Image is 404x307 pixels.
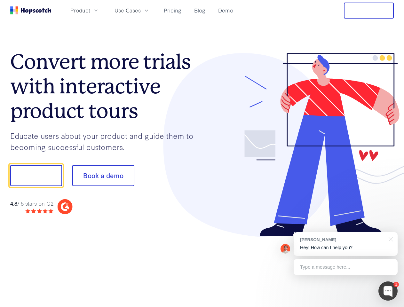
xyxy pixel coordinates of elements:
a: Home [10,6,51,14]
div: 1 [393,282,399,287]
span: Use Cases [115,6,141,14]
img: Mark Spera [281,244,290,254]
button: Product [67,5,103,16]
p: Hey! How can I help you? [300,244,391,251]
p: Educate users about your product and guide them to becoming successful customers. [10,130,202,152]
h1: Convert more trials with interactive product tours [10,50,202,123]
div: / 5 stars on G2 [10,200,53,208]
strong: 4.8 [10,200,17,207]
div: [PERSON_NAME] [300,237,385,243]
a: Demo [216,5,236,16]
div: Type a message here... [294,259,398,275]
button: Book a demo [72,165,134,186]
button: Use Cases [111,5,154,16]
button: Show me! [10,165,62,186]
span: Product [70,6,90,14]
a: Blog [192,5,208,16]
a: Pricing [161,5,184,16]
button: Free Trial [344,3,394,19]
